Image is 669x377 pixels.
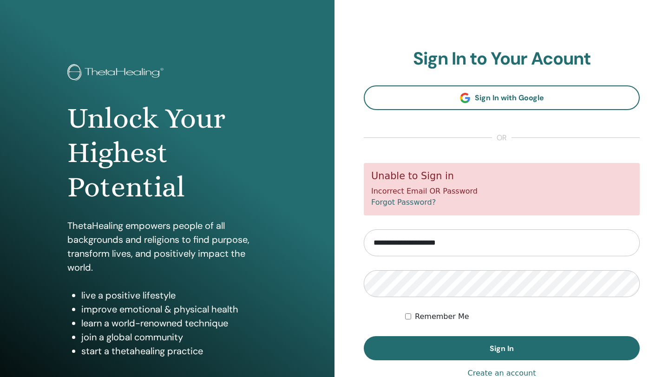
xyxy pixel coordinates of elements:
h2: Sign In to Your Acount [364,48,640,70]
h1: Unlock Your Highest Potential [67,101,267,205]
button: Sign In [364,336,640,360]
h5: Unable to Sign in [371,170,632,182]
span: Sign In [490,344,514,353]
a: Sign In with Google [364,85,640,110]
li: join a global community [81,330,267,344]
li: learn a world-renowned technique [81,316,267,330]
p: ThetaHealing empowers people of all backgrounds and religions to find purpose, transform lives, a... [67,219,267,274]
span: or [492,132,512,143]
a: Forgot Password? [371,198,436,207]
li: start a thetahealing practice [81,344,267,358]
li: improve emotional & physical health [81,302,267,316]
label: Remember Me [415,311,469,322]
li: live a positive lifestyle [81,288,267,302]
div: Incorrect Email OR Password [364,163,640,215]
div: Keep me authenticated indefinitely or until I manually logout [405,311,640,322]
span: Sign In with Google [475,93,544,103]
